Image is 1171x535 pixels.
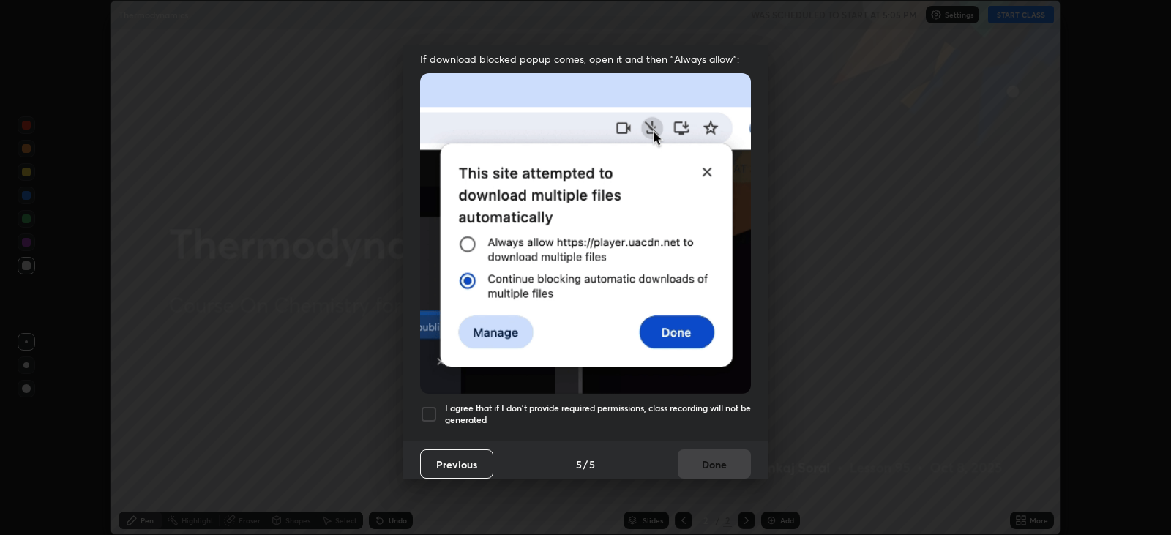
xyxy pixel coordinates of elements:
img: downloads-permission-blocked.gif [420,73,751,393]
h4: 5 [576,457,582,472]
button: Previous [420,449,493,479]
h4: 5 [589,457,595,472]
h4: / [583,457,588,472]
span: If download blocked popup comes, open it and then "Always allow": [420,52,751,66]
h5: I agree that if I don't provide required permissions, class recording will not be generated [445,403,751,425]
